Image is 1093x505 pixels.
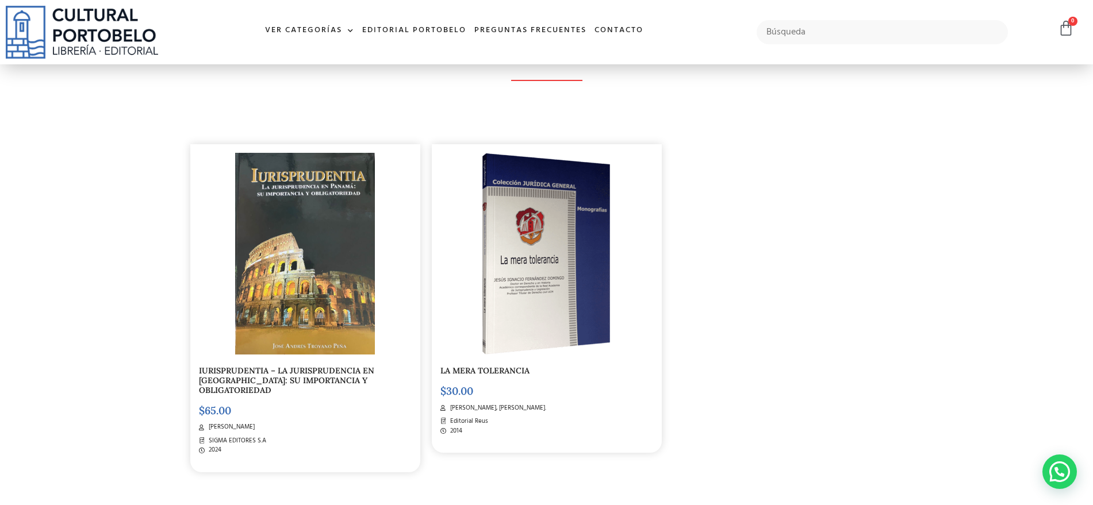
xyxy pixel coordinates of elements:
[447,403,546,413] span: [PERSON_NAME], [PERSON_NAME].
[1042,454,1077,489] div: Contactar por WhatsApp
[447,417,488,426] span: Editorial Reus
[447,426,462,436] span: 2014
[470,18,590,43] a: Preguntas frecuentes
[440,384,446,398] span: $
[757,20,1008,44] input: Búsqueda
[199,404,231,417] bdi: 65.00
[206,422,255,432] span: [PERSON_NAME]
[206,445,221,455] span: 2024
[199,365,374,395] a: IURISPRUDENTIA – LA JURISPRUDENCIA EN [GEOGRAPHIC_DATA]: SU IMPORTANCIA Y OBLIGATORIEDAD
[199,404,205,417] span: $
[261,18,358,43] a: Ver Categorías
[1058,20,1074,37] a: 0
[1068,17,1077,26] span: 0
[235,153,374,355] img: WhatsApp Image 2024-11-15 at 10.44.03 AM
[358,18,470,43] a: Editorial Portobelo
[446,153,648,355] img: la-mera-tolerancia-2.png
[440,365,530,376] a: LA MERA TOLERANCIA
[206,436,266,446] span: SIGMA EDITORES S.A
[590,18,647,43] a: Contacto
[440,384,473,398] bdi: 30.00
